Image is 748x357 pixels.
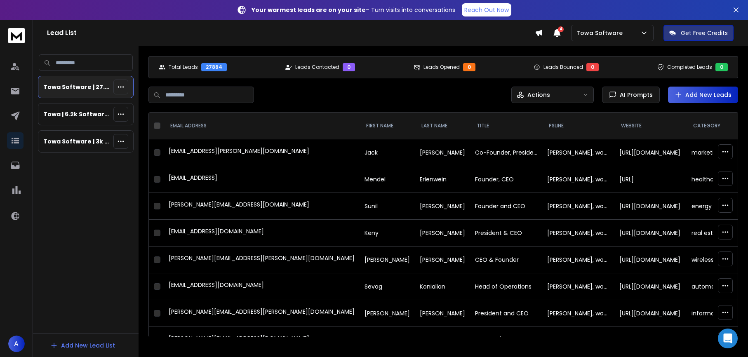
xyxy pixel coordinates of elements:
td: [URL][DOMAIN_NAME] [614,273,687,300]
td: [URL][DOMAIN_NAME] [614,139,687,166]
td: [PERSON_NAME] [360,300,415,327]
td: [PERSON_NAME], would you be the best person to speak to about this or would it make more sense to... [542,327,614,354]
p: Leads Bounced [543,64,583,70]
td: President and CEO [470,300,542,327]
td: [PERSON_NAME] [360,327,415,354]
td: [URL][DOMAIN_NAME] [614,327,687,354]
td: [PERSON_NAME], would you be the best person to speak to about this or would it make more sense to... [542,247,614,273]
th: website [614,113,687,139]
td: [PERSON_NAME] [415,300,470,327]
div: [EMAIL_ADDRESS][DOMAIN_NAME] [169,281,355,292]
div: 0 [343,63,355,71]
td: Konialian [415,273,470,300]
td: [URL] [614,166,687,193]
div: 0 [463,63,475,71]
td: [URL][DOMAIN_NAME] [614,300,687,327]
th: LAST NAME [415,113,470,139]
div: [PERSON_NAME][EMAIL_ADDRESS][DOMAIN_NAME] [169,200,355,212]
td: [PERSON_NAME], would you be the best person to speak to about this or would it make more sense to... [542,273,614,300]
td: [URL][DOMAIN_NAME] [614,247,687,273]
td: [PERSON_NAME] [415,327,470,354]
td: Keny [360,220,415,247]
button: Add New Leads [668,87,738,103]
td: [PERSON_NAME], would you be the best person to speak to about this? [542,300,614,327]
div: [PERSON_NAME][EMAIL_ADDRESS][DOMAIN_NAME] [169,334,355,346]
img: logo [8,28,25,43]
td: CEO & Founder [470,247,542,273]
td: [PERSON_NAME] [415,220,470,247]
td: [PERSON_NAME] [415,139,470,166]
p: Total Leads [169,64,198,70]
td: Founder and CEO [470,193,542,220]
p: Leads Contacted [295,64,339,70]
div: 0 [715,63,728,71]
p: Towa Software [576,29,626,37]
td: [PERSON_NAME] [415,247,470,273]
p: Actions [527,91,550,99]
td: [PERSON_NAME], would you be the best person to speak to about this or would it make more sense to... [542,220,614,247]
div: [PERSON_NAME][EMAIL_ADDRESS][PERSON_NAME][DOMAIN_NAME] [169,254,355,265]
td: [PERSON_NAME], would you be the best person to speak to about this or would it make more sense to... [542,193,614,220]
td: Founder/CEO [470,327,542,354]
td: Head of Operations [470,273,542,300]
td: Sunil [360,193,415,220]
td: Co-Founder, President & CEO [470,139,542,166]
div: [EMAIL_ADDRESS][PERSON_NAME][DOMAIN_NAME] [169,147,355,158]
td: [URL][DOMAIN_NAME] [614,193,687,220]
td: [PERSON_NAME] [360,247,415,273]
th: FIRST NAME [360,113,415,139]
button: AI Prompts [602,87,660,103]
td: Jack [360,139,415,166]
button: A [8,336,25,352]
p: Reach Out Now [464,6,509,14]
span: 4 [558,26,564,32]
td: Founder, CEO [470,166,542,193]
p: Get Free Credits [681,29,728,37]
a: Reach Out Now [462,3,511,16]
div: [EMAIL_ADDRESS] [169,174,355,185]
div: 0 [586,63,599,71]
button: Get Free Credits [663,25,734,41]
strong: Your warmest leads are on your site [252,6,366,14]
p: Towa | 6.2k Software & IT Firms [43,110,110,118]
td: [URL][DOMAIN_NAME] [614,220,687,247]
p: Completed Leads [667,64,712,70]
td: Mendel [360,166,415,193]
th: EMAIL ADDRESS [164,113,360,139]
td: [PERSON_NAME] [415,193,470,220]
p: – Turn visits into conversations [252,6,455,14]
a: Add New Leads [675,91,732,99]
td: President & CEO [470,220,542,247]
p: Towa Software | 27.8k-Software-and-IT-Firms [43,83,110,91]
div: Open Intercom Messenger [718,329,738,348]
button: Add New Lead List [44,337,122,354]
td: Sevag [360,273,415,300]
p: Towa Software | 3k Software & IT Firms [43,137,110,146]
th: title [470,113,542,139]
div: 27864 [201,63,227,71]
h1: Lead List [47,28,535,38]
td: [PERSON_NAME], would you be the best person to speak to about this? [542,166,614,193]
span: AI Prompts [616,91,653,99]
div: [PERSON_NAME][EMAIL_ADDRESS][PERSON_NAME][DOMAIN_NAME] [169,308,355,319]
td: [PERSON_NAME], would you be the best person to speak to about this or would it make more sense to... [542,139,614,166]
td: Erlenwein [415,166,470,193]
p: Leads Opened [423,64,460,70]
th: psLine [542,113,614,139]
div: [EMAIL_ADDRESS][DOMAIN_NAME] [169,227,355,239]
